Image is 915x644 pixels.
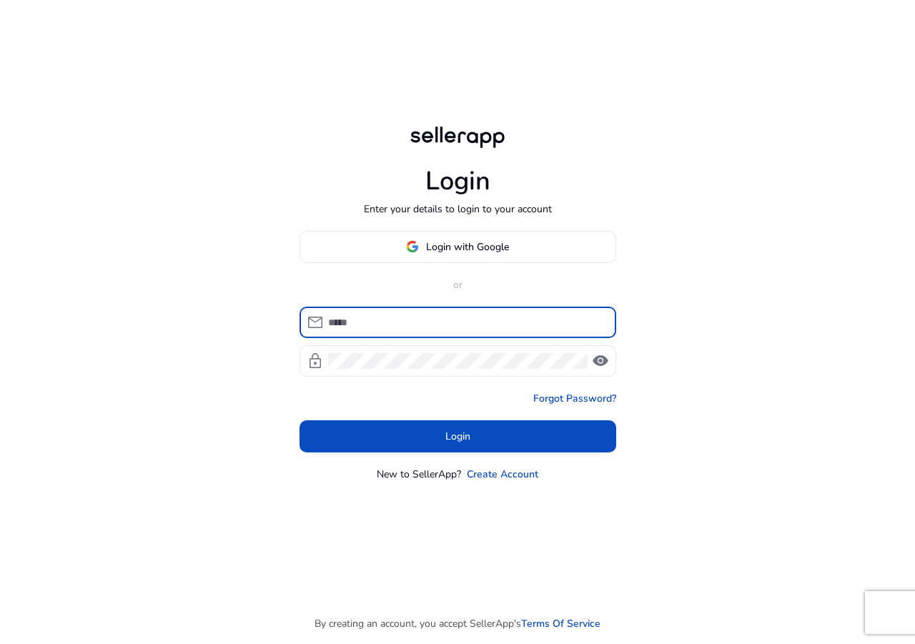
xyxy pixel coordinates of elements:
[300,277,616,292] p: or
[426,239,509,254] span: Login with Google
[300,420,616,452] button: Login
[377,467,461,482] p: New to SellerApp?
[521,616,600,631] a: Terms Of Service
[307,314,324,331] span: mail
[364,202,552,217] p: Enter your details to login to your account
[445,429,470,444] span: Login
[425,166,490,197] h1: Login
[307,352,324,370] span: lock
[300,231,616,263] button: Login with Google
[533,391,616,406] a: Forgot Password?
[467,467,538,482] a: Create Account
[406,240,419,253] img: google-logo.svg
[592,352,609,370] span: visibility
